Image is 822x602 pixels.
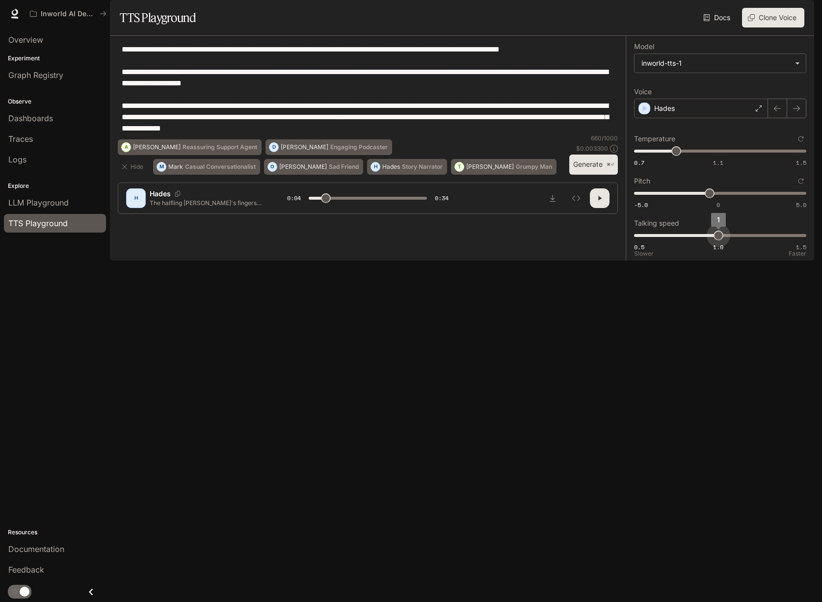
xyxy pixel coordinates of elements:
[516,164,552,170] p: Grumpy Man
[287,193,301,203] span: 0:04
[543,188,562,208] button: Download audio
[269,139,278,155] div: D
[382,164,400,170] p: Hades
[569,155,618,175] button: Generate⌘⏎
[742,8,804,27] button: Clone Voice
[634,43,654,50] p: Model
[713,158,723,167] span: 1.1
[796,158,806,167] span: 1.5
[150,199,264,207] p: The halfling [PERSON_NAME]'s fingers trace the amulet beneath his tunic as he considers which opp...
[451,159,557,175] button: T[PERSON_NAME]Grumpy Man
[279,164,327,170] p: [PERSON_NAME]
[634,178,650,184] p: Pitch
[701,8,734,27] a: Docs
[654,104,675,113] p: Hades
[566,188,586,208] button: Inspect
[716,201,720,209] span: 0
[635,54,806,73] div: inworld-tts-1
[118,139,262,155] button: A[PERSON_NAME]Reassuring Support Agent
[122,139,131,155] div: A
[26,4,111,24] button: All workspaces
[634,201,648,209] span: -5.0
[185,164,256,170] p: Casual Conversationalist
[281,144,328,150] p: [PERSON_NAME]
[641,58,790,68] div: inworld-tts-1
[435,193,449,203] span: 0:34
[128,190,144,206] div: H
[634,135,675,142] p: Temperature
[329,164,359,170] p: Sad Friend
[168,164,183,170] p: Mark
[607,162,614,168] p: ⌘⏎
[634,243,644,251] span: 0.5
[157,159,166,175] div: M
[634,88,652,95] p: Voice
[41,10,96,18] p: Inworld AI Demos
[367,159,447,175] button: HHadesStory Narrator
[264,159,363,175] button: O[PERSON_NAME]Sad Friend
[371,159,380,175] div: H
[268,159,277,175] div: O
[796,201,806,209] span: 5.0
[634,220,679,227] p: Talking speed
[153,159,260,175] button: MMarkCasual Conversationalist
[634,251,654,257] p: Slower
[118,159,149,175] button: Hide
[717,215,720,224] span: 1
[795,133,806,144] button: Reset to default
[402,164,443,170] p: Story Narrator
[713,243,723,251] span: 1.0
[133,144,181,150] p: [PERSON_NAME]
[183,144,257,150] p: Reassuring Support Agent
[265,139,392,155] button: D[PERSON_NAME]Engaging Podcaster
[795,176,806,186] button: Reset to default
[634,158,644,167] span: 0.7
[466,164,514,170] p: [PERSON_NAME]
[330,144,388,150] p: Engaging Podcaster
[789,251,806,257] p: Faster
[150,189,171,199] p: Hades
[455,159,464,175] div: T
[796,243,806,251] span: 1.5
[120,8,196,27] h1: TTS Playground
[171,191,185,197] button: Copy Voice ID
